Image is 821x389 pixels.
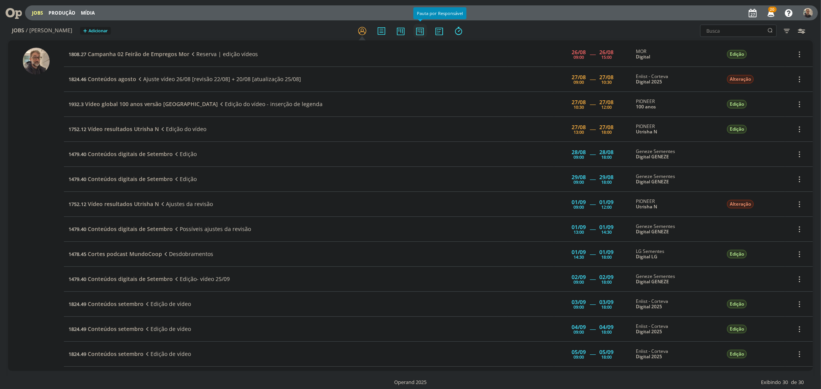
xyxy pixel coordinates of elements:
span: 1824.49 [69,351,86,357]
span: Edição [727,50,747,58]
span: 1478.45 [69,251,86,258]
div: 13:00 [574,230,584,234]
span: ----- [590,350,596,357]
div: 09:00 [574,205,584,209]
span: 1479.40 [69,276,86,283]
div: 10:30 [602,80,612,84]
div: 10:30 [574,105,584,109]
span: ----- [590,100,596,108]
span: ----- [590,275,596,283]
a: 100 anos [636,103,656,110]
span: Conteúdos digitais de Setembro [88,150,173,158]
a: Utrisha N [636,203,657,210]
a: 1479.40Conteúdos digitais de Setembro [69,175,173,183]
a: Jobs [32,10,43,16]
div: 27/08 [600,75,614,80]
a: Digital LG [636,253,657,260]
span: 1752.12 [69,201,86,208]
span: Adicionar [89,28,108,33]
div: 29/08 [600,175,614,180]
a: 1752.12Vídeo resultados Utrisha N [69,200,159,208]
span: 30 [783,379,788,386]
div: 27/08 [572,75,586,80]
div: Geneze Sementes [636,274,715,285]
span: 1752.12 [69,126,86,133]
span: Edição de vídeo [144,325,191,332]
span: Vídeo resultados Utrisha N [88,200,159,208]
div: 28/08 [600,150,614,155]
img: R [803,8,813,18]
div: 26/08 [572,50,586,55]
div: 02/09 [600,274,614,280]
div: 05/09 [600,349,614,355]
span: Alteração [727,200,754,208]
div: 28/08 [572,150,586,155]
div: 18:00 [602,130,612,134]
div: 09:00 [574,355,584,359]
div: 27/08 [572,125,586,130]
span: Edição [173,175,197,183]
div: LG Sementes [636,249,715,260]
span: Ajustes da revisão [159,200,213,208]
a: Digital GENEZE [636,278,669,285]
span: Edição de vídeo [144,300,191,308]
span: ----- [590,125,596,133]
span: ----- [590,200,596,208]
a: 1752.12Vídeo resultados Utrisha N [69,125,159,133]
span: ----- [590,325,596,332]
div: Pauta por Responsável [413,7,467,19]
span: Edição [727,125,747,133]
span: + [83,27,87,35]
a: 1479.40Conteúdos digitais de Setembro [69,225,173,233]
a: Digital GENEZE [636,228,669,235]
a: Mídia [81,10,95,16]
a: 1824.49Conteúdos setembro [69,350,144,357]
a: Digital 2025 [636,328,662,335]
div: 18:00 [602,305,612,309]
a: Digital 2025 [636,353,662,360]
input: Busca [700,25,777,37]
span: Edição de vídeo [144,350,191,357]
div: MOR [636,49,715,60]
div: 27/08 [600,100,614,105]
span: 1808.27 [69,51,86,58]
div: 03/09 [600,299,614,305]
div: 04/09 [572,324,586,330]
span: 1479.40 [69,151,86,158]
span: Possíveis ajustes da revisão [173,225,251,233]
div: 09:00 [574,180,584,184]
span: Edição do vídeo [159,125,206,133]
span: Edição- vídeo 25/09 [173,275,230,283]
button: 20 [762,6,778,20]
div: Enlist - Corteva [636,349,715,360]
button: R [803,6,813,20]
span: 20 [768,7,777,12]
div: 26/08 [600,50,614,55]
span: Conteúdos digitais de Setembro [88,275,173,283]
a: Digital GENEZE [636,153,669,160]
span: Campanha 02 Feirão de Empregos Mor [88,50,189,58]
span: ----- [590,50,596,58]
div: 18:00 [602,280,612,284]
button: Mídia [79,10,97,16]
div: 05/09 [572,349,586,355]
div: PIONEER [636,99,715,110]
a: 1824.46Conteúdos agosto [69,75,136,83]
div: 12:00 [602,205,612,209]
button: Produção [46,10,78,16]
span: Vídeo resultados Utrisha N [88,125,159,133]
span: Conteúdos setembro [88,350,144,357]
div: 01/09 [572,224,586,230]
div: Enlist - Corteva [636,324,715,335]
div: Geneze Sementes [636,174,715,185]
div: 02/09 [572,274,586,280]
div: 14:30 [602,230,612,234]
img: R [23,48,50,75]
span: ----- [590,75,596,83]
div: 09:00 [574,330,584,334]
span: Edição [727,350,747,358]
span: Cortes podcast MundoCoop [88,250,162,258]
div: 18:00 [602,180,612,184]
a: 1479.40Conteúdos digitais de Setembro [69,275,173,283]
span: 1824.49 [69,301,86,308]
